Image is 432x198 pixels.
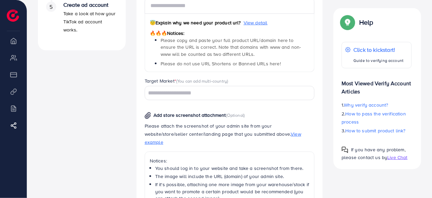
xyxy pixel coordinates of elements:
img: Popup guide [342,16,354,28]
img: img [145,112,151,119]
span: Why verify account? [344,102,388,108]
span: (You can add multi-country) [176,78,228,84]
p: Notices: [150,157,310,165]
h4: Create ad account [63,2,118,8]
span: View example [145,131,301,146]
p: Help [359,18,373,26]
span: 🔥🔥🔥 [150,30,167,37]
span: 😇 [150,19,156,26]
input: Search for option [146,88,306,98]
p: Click to kickstart! [353,46,404,54]
span: How to pass the verification process [342,110,406,125]
span: Explain why we need your product url? [150,19,241,26]
p: 2. [342,110,412,126]
div: Search for option [145,86,315,100]
p: Take a look at how your TikTok ad account works. [63,9,118,34]
span: (Optional) [226,112,245,118]
p: Guide to verifying account [353,57,404,65]
img: logo [7,9,19,22]
span: View detail [244,19,268,26]
li: Create ad account [38,2,126,42]
label: Target Market [145,78,228,84]
span: Please copy and paste your full product URL/domain here to ensure the URL is correct. Note that d... [161,37,301,58]
span: Add store screenshot attachment [153,112,226,118]
li: The image will include the URL (domain) of your admin site. [155,173,310,180]
span: If you have any problem, please contact us by [342,146,406,161]
p: 3. [342,127,412,135]
p: Please attach the screenshot of your admin site from your website/store/seller center/landing pag... [145,122,315,146]
span: Please do not use URL Shortens or Banned URLs here! [161,60,281,67]
span: 5 [49,3,53,11]
img: Popup guide [342,147,348,153]
span: How to submit product link? [346,127,406,134]
li: You should log in to your website and take a screenshot from there. [155,165,310,172]
span: Notices: [150,30,185,37]
span: Live Chat [387,154,407,161]
p: Most Viewed Verify Account Articles [342,74,412,95]
p: 1. [342,101,412,109]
